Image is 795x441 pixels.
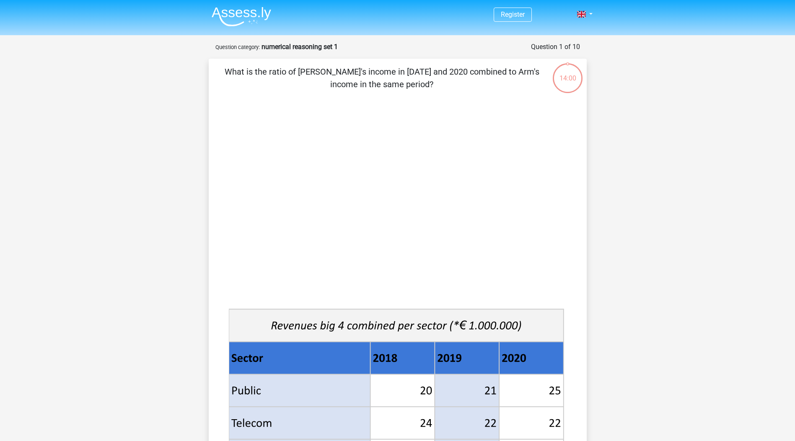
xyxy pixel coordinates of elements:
[552,62,583,83] div: 14:00
[222,65,542,91] p: What is the ratio of [PERSON_NAME]'s income in [DATE] and 2020 combined to Arm's income in the sa...
[212,7,271,26] img: Assessly
[531,42,580,52] div: Question 1 of 10
[215,44,260,50] small: Question category:
[262,43,338,51] strong: numerical reasoning set 1
[501,10,525,18] a: Register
